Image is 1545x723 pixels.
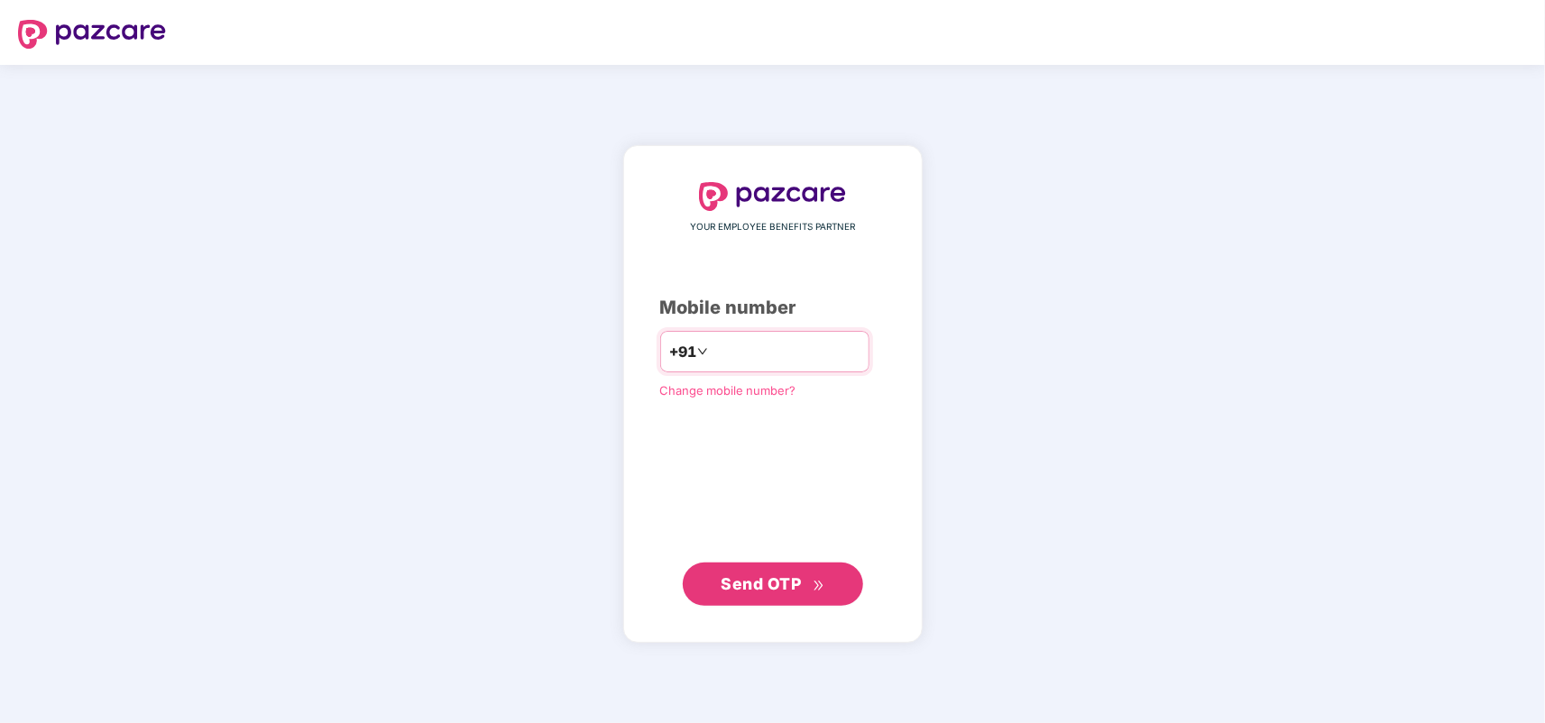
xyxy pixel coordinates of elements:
span: double-right [813,580,824,591]
a: Change mobile number? [660,383,796,398]
button: Send OTPdouble-right [683,563,863,606]
span: +91 [670,341,697,363]
img: logo [18,20,166,49]
span: YOUR EMPLOYEE BENEFITS PARTNER [690,220,855,234]
div: Mobile number [660,294,886,322]
img: logo [699,182,847,211]
span: down [697,346,708,357]
span: Send OTP [721,574,801,593]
